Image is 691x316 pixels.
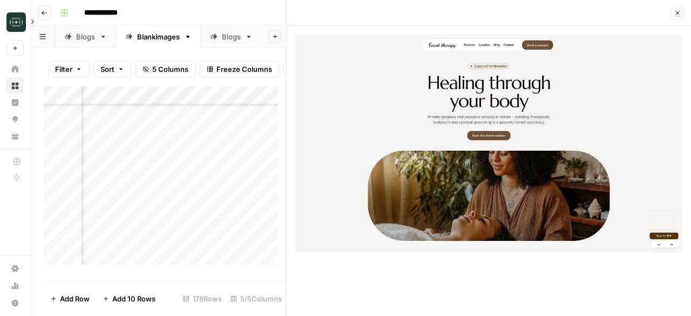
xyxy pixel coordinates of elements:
[6,277,24,294] a: Usage
[226,290,286,307] div: 5/5 Columns
[295,35,682,252] img: Row/Cell
[48,60,89,78] button: Filter
[152,64,188,75] span: 5 Columns
[179,290,226,307] div: 178 Rows
[222,31,241,42] div: Blogs
[60,293,90,304] span: Add Row
[6,127,24,145] a: Your Data
[55,64,72,75] span: Filter
[137,31,180,42] div: Blankimages
[6,77,24,95] a: Browse
[6,260,24,277] a: Settings
[6,60,24,78] a: Home
[116,26,201,48] a: Blankimages
[6,111,24,128] a: Opportunities
[200,60,279,78] button: Freeze Columns
[100,64,114,75] span: Sort
[136,60,195,78] button: 5 Columns
[6,12,26,32] img: Catalyst Logo
[216,64,272,75] span: Freeze Columns
[44,290,96,307] button: Add Row
[201,26,262,48] a: Blogs
[76,31,95,42] div: Blogs
[6,9,24,36] button: Workspace: Catalyst
[112,293,155,304] span: Add 10 Rows
[93,60,131,78] button: Sort
[96,290,162,307] button: Add 10 Rows
[6,94,24,111] a: Insights
[55,26,116,48] a: Blogs
[6,294,24,312] button: Help + Support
